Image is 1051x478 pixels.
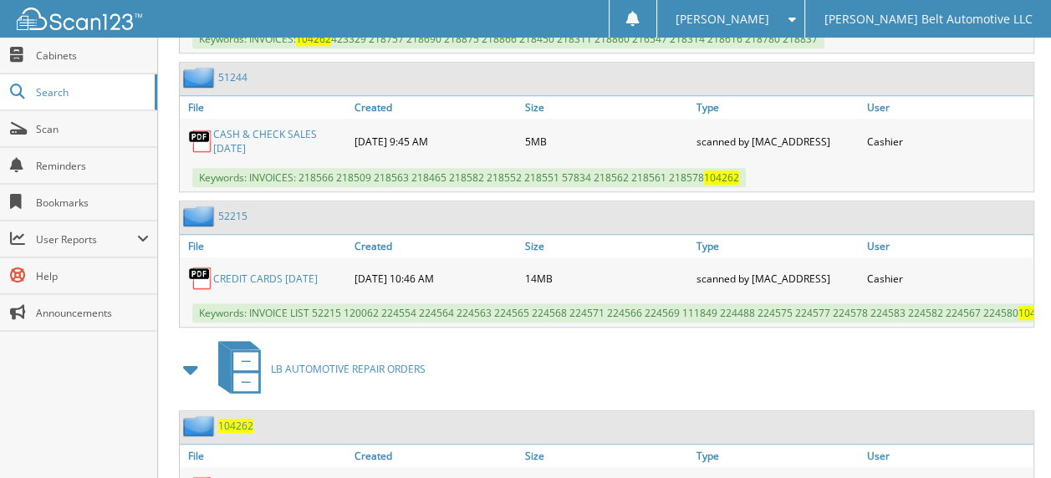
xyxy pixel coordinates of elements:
a: Size [521,445,691,467]
span: Reminders [36,159,149,173]
div: scanned by [MAC_ADDRESS] [692,123,863,160]
span: Bookmarks [36,196,149,210]
a: Size [521,235,691,257]
span: Search [36,85,146,99]
span: Keywords: INVOICES: 218566 218509 218563 218465 218582 218552 218551 57834 218562 218561 218578 [192,168,746,187]
a: Type [692,445,863,467]
a: CREDIT CARDS [DATE] [213,272,318,286]
span: [PERSON_NAME] [676,14,769,24]
span: User Reports [36,232,137,247]
a: Type [692,96,863,119]
a: 52215 [218,209,247,223]
span: LB AUTOMOTIVE REPAIR ORDERS [271,362,426,376]
div: Cashier [863,262,1033,295]
img: PDF.png [188,129,213,154]
a: Created [350,96,521,119]
a: File [180,235,350,257]
span: Scan [36,122,149,136]
a: User [863,96,1033,119]
a: CASH & CHECK SALES [DATE] [213,127,346,155]
img: scan123-logo-white.svg [17,8,142,30]
a: Type [692,235,863,257]
span: Help [36,269,149,283]
span: 104262 [704,170,739,185]
img: folder2.png [183,206,218,226]
span: Announcements [36,306,149,320]
span: [PERSON_NAME] Belt Automotive LLC [824,14,1032,24]
div: 5MB [521,123,691,160]
iframe: Chat Widget [967,398,1051,478]
a: Created [350,445,521,467]
a: 104262 [218,419,253,433]
a: 51244 [218,70,247,84]
a: User [863,445,1033,467]
div: Cashier [863,123,1033,160]
a: User [863,235,1033,257]
div: [DATE] 9:45 AM [350,123,521,160]
div: [DATE] 10:46 AM [350,262,521,295]
span: 104262 [296,32,331,46]
img: folder2.png [183,415,218,436]
img: PDF.png [188,266,213,291]
a: File [180,96,350,119]
a: LB AUTOMOTIVE REPAIR ORDERS [208,336,426,402]
a: File [180,445,350,467]
span: Keywords: INVOICES: 423329 218757 218690 218875 218866 218450 218311 218860 216547 218314 218616 ... [192,29,824,48]
span: Cabinets [36,48,149,63]
img: folder2.png [183,67,218,88]
div: 14MB [521,262,691,295]
a: Size [521,96,691,119]
div: scanned by [MAC_ADDRESS] [692,262,863,295]
a: Created [350,235,521,257]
